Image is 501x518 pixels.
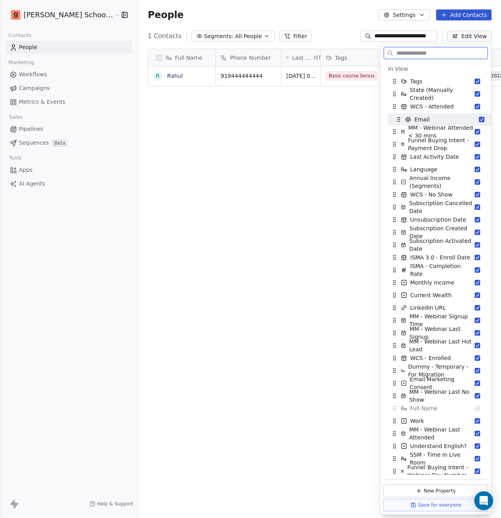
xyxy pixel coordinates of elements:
span: Segments: [204,32,234,40]
div: Funnel Buying Intent - Webinar Day Number [383,465,488,478]
span: MM - Webinar Last Attended [409,426,475,441]
a: Rahul [167,73,183,79]
div: Dummy - Temporary - For Migration [383,364,488,377]
div: MM - Webinar Attended < 30 mins [383,125,488,138]
span: MM - Webinar Signup Time [409,312,475,328]
a: SequencesBeta [6,136,132,149]
span: Monthly Income [410,279,454,287]
span: People [148,9,184,21]
div: Unsubscription Date [383,213,488,226]
span: ISMA 3.0 - Enroll Date [410,253,470,261]
div: grid [148,66,216,486]
span: Tools [6,152,25,164]
div: Work [383,415,488,427]
div: MM - Webinar Last Signup [383,327,488,339]
span: Current Wealth [410,291,452,299]
a: Metrics & Events [6,96,132,108]
div: Funnel Buying Intent - Payment Drop [383,138,488,151]
span: Email [414,116,430,123]
span: WCS - Attended [410,103,454,110]
div: MM - Webinar Last Attended [383,427,488,440]
span: MM - Webinar Last Signup [410,325,475,341]
div: Subscription Cancelled Date [383,201,488,213]
span: Dummy - Temporary - For Migration [408,363,475,378]
span: Full Name [175,54,203,62]
span: Email Marketing Consent [410,375,475,391]
span: WCS - No Show [410,191,453,198]
div: Email [388,113,492,126]
span: Subscription Created Date [409,224,475,240]
div: MM - Webinar Signup Time [383,314,488,327]
span: SSM - Time In Live Room [410,451,475,467]
div: WCS - No Show [383,188,488,201]
span: Apps [19,166,33,174]
span: Phone Number [230,54,271,62]
span: Funnel Buying Intent - Webinar Day Number [407,463,475,479]
span: Contacts [5,29,35,41]
div: Full Name [383,402,488,415]
span: People [19,43,37,51]
div: Current Wealth [383,289,488,301]
button: Edit View [447,31,492,42]
span: Last Activity Date [292,54,312,62]
div: Language [383,163,488,176]
div: MM - Webinar Last No Show [383,389,488,402]
span: Marketing [5,57,37,68]
div: SSM - Time In Live Room [383,452,488,465]
span: Full Name [410,404,438,412]
div: MM - Webinar Last Hot Lead [383,339,488,352]
span: MM - Webinar Last Hot Lead [409,338,475,353]
a: Apps [6,163,132,176]
div: Last Activity Date [383,151,488,163]
span: Beta [52,139,68,147]
a: Campaigns [6,82,132,95]
span: ISMA - Completion Rate [410,262,475,278]
a: Help & Support [89,501,133,507]
span: Pipelines [19,125,43,133]
span: Basic course bonus [326,71,378,81]
button: Save for everyone [383,499,488,511]
div: WCS - Enrolled [383,352,488,364]
img: Goela%20School%20Logos%20(4).png [11,10,20,20]
span: Sequences [19,139,49,147]
div: Subscription Created Date [383,226,488,239]
span: Work [410,417,424,425]
span: IST [314,55,321,61]
div: ISMA 3.0 - Enroll Date [383,251,488,264]
span: 919444444444 [221,72,276,80]
button: [PERSON_NAME] School of Finance LLP [9,8,109,22]
div: Understand English? [383,440,488,452]
a: Workflows [6,68,132,81]
div: Tags [383,75,488,88]
span: State (Manually Created) [410,86,475,102]
span: MM - Webinar Attended < 30 mins [408,124,475,140]
span: Help & Support [97,501,133,507]
span: Unsubscription Date [410,216,466,224]
div: Subscription Activated Date [383,239,488,251]
span: 1 Contacts [148,31,182,41]
div: Phone Number [216,49,281,66]
span: Subscription Activated Date [409,237,475,253]
div: ISMA - Completion Rate [383,264,488,276]
span: [DATE] 08:05 AM [286,72,316,80]
div: R [156,72,160,80]
span: LinkedIn URL [410,304,446,312]
div: Annual Income (Segments) [383,176,488,188]
span: [PERSON_NAME] School of Finance LLP [24,10,113,20]
button: New Property [383,485,488,497]
div: Email Marketing Consent [383,377,488,389]
span: All People [235,32,262,40]
div: Full Name [148,49,216,66]
div: State (Manually Created) [383,88,488,100]
span: MM - Webinar Last No Show [409,388,475,404]
span: Campaigns [19,84,50,92]
div: WCS - Attended [383,100,488,113]
button: Filter [279,31,312,42]
span: WCS - Enrolled [410,354,451,362]
div: In View [388,65,483,73]
span: AI Agents [19,180,45,188]
button: Settings [379,9,429,20]
div: Open Intercom Messenger [474,491,493,510]
span: Tags [335,54,347,62]
span: Metrics & Events [19,98,65,106]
